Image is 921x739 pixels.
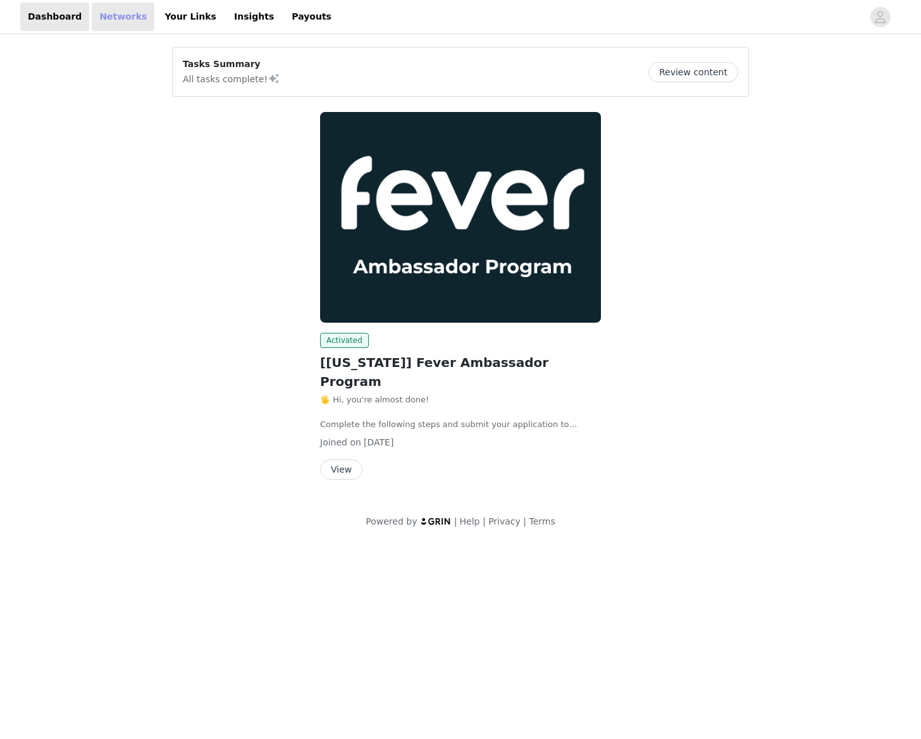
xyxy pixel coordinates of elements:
[320,394,601,406] p: 🖐️ Hi, you're almost done!
[320,112,601,323] img: Fever Ambassadors
[92,3,154,31] a: Networks
[529,516,555,526] a: Terms
[366,516,417,526] span: Powered by
[523,516,526,526] span: |
[226,3,281,31] a: Insights
[320,459,362,480] button: View
[20,3,89,31] a: Dashboard
[488,516,521,526] a: Privacy
[183,58,280,71] p: Tasks Summary
[454,516,457,526] span: |
[420,517,452,525] img: logo
[320,437,361,447] span: Joined on
[648,62,738,82] button: Review content
[284,3,339,31] a: Payouts
[183,71,280,86] p: All tasks complete!
[320,465,362,475] a: View
[483,516,486,526] span: |
[320,353,601,391] h2: [[US_STATE]] Fever Ambassador Program
[320,418,601,431] p: Complete the following steps and submit your application to become a Fever Ambassador (3 minutes)...
[460,516,480,526] a: Help
[874,7,886,27] div: avatar
[364,437,393,447] span: [DATE]
[157,3,224,31] a: Your Links
[320,333,369,348] span: Activated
